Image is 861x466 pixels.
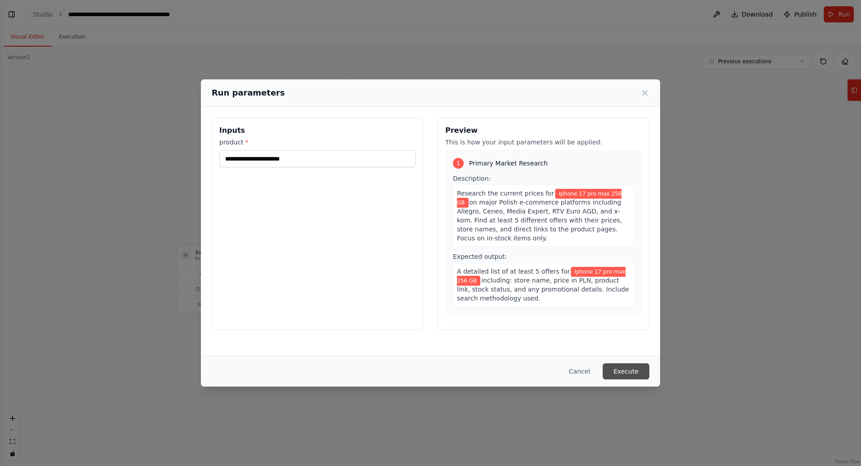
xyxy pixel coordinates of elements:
[457,189,622,208] span: Variable: product
[453,253,507,260] span: Expected output:
[469,159,548,168] span: Primary Market Research
[457,267,626,286] span: Variable: product
[445,125,642,136] h3: Preview
[603,363,649,379] button: Execute
[562,363,597,379] button: Cancel
[445,138,642,147] p: This is how your input parameters will be applied:
[219,125,416,136] h3: Inputs
[457,268,570,275] span: A detailed list of at least 5 offers for
[457,277,629,302] span: including: store name, price in PLN, product link, stock status, and any promotional details. Inc...
[453,175,491,182] span: Description:
[212,87,285,99] h2: Run parameters
[219,138,416,147] label: product
[457,190,554,197] span: Research the current prices for
[453,158,464,169] div: 1
[457,199,622,242] span: on major Polish e-commerce platforms including Allegro, Ceneo, Media Expert, RTV Euro AGD, and x-...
